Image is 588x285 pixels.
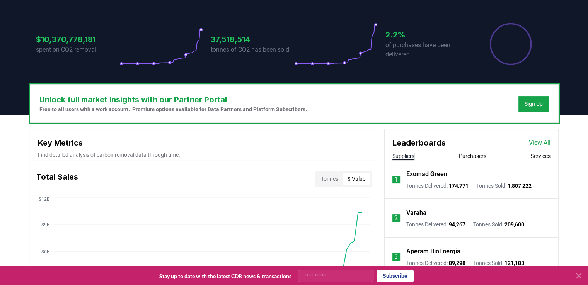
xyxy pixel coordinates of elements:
p: Tonnes Delivered : [406,182,469,190]
button: $ Value [343,173,370,185]
p: Free to all users with a work account. Premium options available for Data Partners and Platform S... [39,105,307,113]
button: Suppliers [392,152,414,160]
button: Services [531,152,551,160]
span: 94,267 [449,221,465,227]
button: Sign Up [518,96,549,112]
p: Tonnes Sold : [473,259,524,267]
span: 89,298 [449,260,465,266]
p: Tonnes Delivered : [406,221,465,228]
a: Sign Up [525,100,543,108]
h3: Total Sales [36,171,78,187]
span: 174,771 [449,183,469,189]
p: tonnes of CO2 has been sold [211,45,294,54]
p: spent on CO2 removal [36,45,119,54]
a: Exomad Green [406,170,447,179]
button: Purchasers [459,152,486,160]
p: of purchases have been delivered [385,41,469,59]
a: Varaha [406,208,426,217]
h3: $10,370,778,181 [36,34,119,45]
tspan: $6B [41,249,49,254]
span: 1,807,222 [508,183,532,189]
tspan: $9B [41,222,49,227]
a: View All [529,138,551,148]
p: 1 [394,175,398,184]
h3: Unlock full market insights with our Partner Portal [39,94,307,105]
h3: Key Metrics [38,137,370,149]
p: Tonnes Sold : [476,182,532,190]
p: Find detailed analysis of carbon removal data through time. [38,151,370,159]
p: Tonnes Sold : [473,221,524,228]
div: Percentage of sales delivered [489,22,532,66]
p: Tonnes Delivered : [406,259,465,267]
a: Aperam BioEnergia [406,247,460,256]
tspan: $12B [38,197,49,202]
h3: 2.2% [385,29,469,41]
span: 121,183 [504,260,524,266]
span: 209,600 [504,221,524,227]
p: 2 [394,214,398,223]
p: 3 [394,252,398,261]
h3: 37,518,514 [211,34,294,45]
h3: Leaderboards [392,137,446,149]
button: Tonnes [316,173,343,185]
